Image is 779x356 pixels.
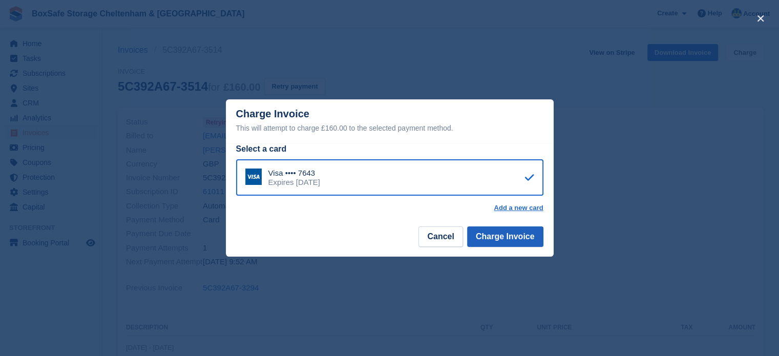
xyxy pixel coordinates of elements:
[245,169,262,185] img: Visa Logo
[268,178,320,187] div: Expires [DATE]
[418,226,462,247] button: Cancel
[494,204,543,212] a: Add a new card
[236,122,543,134] div: This will attempt to charge £160.00 to the selected payment method.
[752,10,769,27] button: close
[236,143,543,155] div: Select a card
[467,226,543,247] button: Charge Invoice
[268,169,320,178] div: Visa •••• 7643
[236,108,543,134] div: Charge Invoice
